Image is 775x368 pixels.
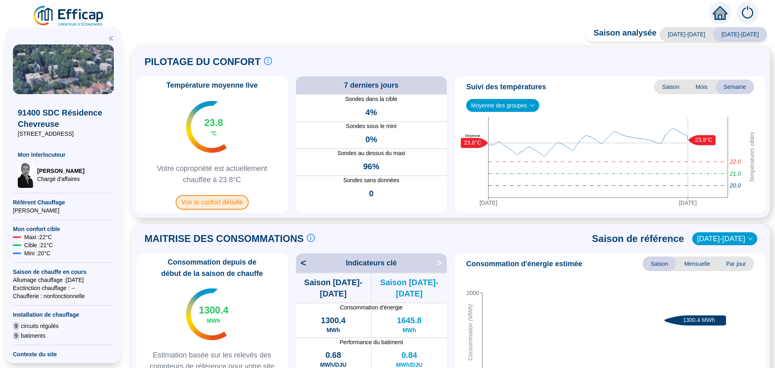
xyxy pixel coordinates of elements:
[13,268,114,276] span: Saison de chauffe en cours
[296,338,447,346] span: Performance du batiment
[466,258,582,269] span: Consommation d'énergie estimée
[296,303,447,311] span: Consommation d'énergie
[207,317,220,325] span: MWh
[321,315,346,326] span: 1300.4
[13,332,19,340] span: 9
[140,163,285,185] span: Votre copropriété est actuellement chauffée à 23.8°C
[13,350,114,358] span: Contexte du site
[21,332,46,340] span: batiments
[679,200,697,206] tspan: [DATE]
[18,162,34,188] img: Chargé d'affaires
[713,27,767,42] span: [DATE]-[DATE]
[13,284,114,292] span: Exctinction chauffage : --
[18,130,109,138] span: [STREET_ADDRESS]
[436,257,447,269] span: >
[480,200,497,206] tspan: [DATE]
[161,80,263,91] span: Température moyenne live
[210,129,217,137] span: °C
[365,134,377,145] span: 0%
[748,236,753,241] span: down
[264,57,272,65] span: info-circle
[24,249,50,257] span: Mini : 20 °C
[346,257,397,269] span: Indicateurs clé
[729,183,741,189] tspan: 20.0
[464,139,482,146] text: 23.6°C
[654,80,687,94] span: Saison
[186,288,227,340] img: indicateur températures
[145,55,261,68] span: PILOTAGE DU CONFORT
[586,27,657,42] span: Saison analysée
[530,103,535,108] span: down
[199,304,228,317] span: 1300.4
[729,159,741,165] tspan: 22.0
[466,81,546,93] span: Suivi des températures
[176,195,249,210] span: Voir le confort détaillé
[296,95,447,103] span: Sondes dans la cible
[749,132,755,183] tspan: Températures cibles
[397,315,421,326] span: 1645.8
[37,175,84,183] span: Chargé d'affaires
[372,277,447,299] span: Saison [DATE]-[DATE]
[296,277,371,299] span: Saison [DATE]-[DATE]
[108,36,114,41] span: double-left
[296,176,447,185] span: Sondes sans données
[140,257,285,279] span: Consommation depuis de début de la saison de chauffe
[37,167,84,175] span: [PERSON_NAME]
[13,322,19,330] span: 9
[325,349,341,361] span: 0.68
[24,233,52,241] span: Maxi : 22 °C
[683,317,715,323] text: 1300.4 MWh
[18,151,109,159] span: Mon interlocuteur
[369,188,373,199] span: 0
[363,161,379,172] span: 96%
[718,257,754,271] span: Par jour
[695,137,712,143] text: 23.8°C
[729,170,741,177] tspan: 21.0
[471,99,534,111] span: Moyenne des groupes
[13,225,114,233] span: Mon confort cible
[204,116,223,129] span: 23.8
[467,304,473,361] tspan: Consommation (MWh)
[13,292,114,300] span: Chaufferie : non fonctionnelle
[186,101,227,153] img: indicateur températures
[643,257,676,271] span: Saison
[402,326,416,334] span: MWh
[401,349,417,361] span: 0.84
[307,234,315,242] span: info-circle
[676,257,718,271] span: Mensuelle
[660,27,713,42] span: [DATE]-[DATE]
[296,149,447,158] span: Sondes au dessus du maxi
[32,5,105,27] img: efficap energie logo
[327,326,340,334] span: MWh
[713,6,727,20] span: home
[13,276,114,284] span: Allumage chauffage : [DATE]
[592,232,684,245] span: Saison de référence
[465,134,480,138] text: Moyenne
[736,2,759,24] img: alerts
[697,233,752,245] span: 2022-2023
[24,241,53,249] span: Cible : 21 °C
[13,311,114,319] span: Installation de chauffage
[13,206,114,214] span: [PERSON_NAME]
[296,257,306,269] span: <
[344,80,398,91] span: 7 derniers jours
[21,322,59,330] span: circuits régulés
[687,80,716,94] span: Mois
[716,80,754,94] span: Semaine
[365,107,377,118] span: 4%
[18,107,109,130] span: 91400 SDC Résidence Chevreuse
[296,122,447,130] span: Sondes sous le mini
[145,232,304,245] span: MAITRISE DES CONSOMMATIONS
[13,198,114,206] span: Référent Chauffage
[467,290,479,296] tspan: 2000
